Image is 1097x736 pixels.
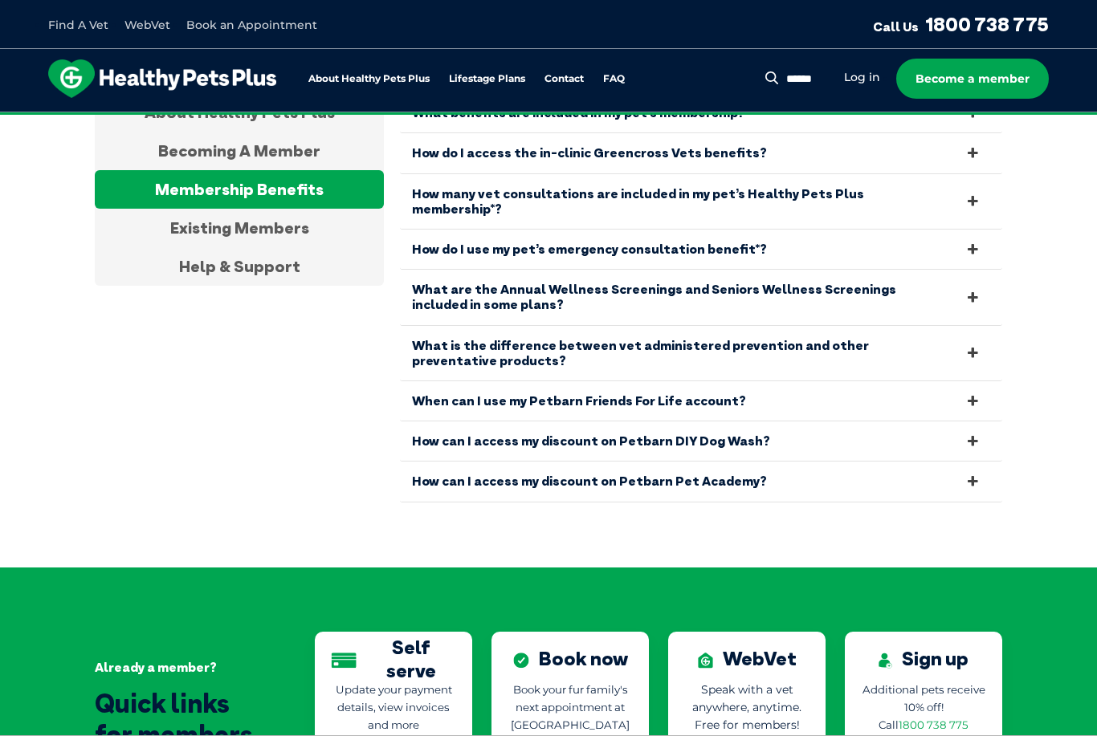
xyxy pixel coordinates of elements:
a: What are the Annual Wellness Screenings and Seniors Wellness Screenings included in some plans? [400,270,1002,324]
a: Call Us1800 738 775 [873,12,1049,36]
a: How can I access my discount on Petbarn Pet Academy? [400,462,1002,501]
a: WebVet [124,18,170,32]
img: Sign up [879,653,891,669]
img: hpp-logo [48,59,276,98]
div: WebVet [698,648,797,670]
a: About Healthy Pets Plus [308,74,430,84]
div: Self serve [331,648,456,670]
div: Becoming A Member [95,132,384,170]
button: Search [762,70,782,86]
a: Become a member [896,59,1049,99]
span: Update your payment details, view invoices and more [336,683,452,731]
div: Already a member? [95,660,267,675]
span: Call Us [873,18,919,35]
span: Proactive, preventative wellness program designed to keep your pet healthier and happier for longer [249,112,849,127]
div: Existing Members [95,209,384,247]
a: Contact [544,74,584,84]
div: Sign up [879,648,968,670]
a: 1800 738 775 [899,718,969,731]
a: How do I access the in-clinic Greencross Vets benefits? [400,133,1002,173]
a: FAQ [603,74,625,84]
a: Find A Vet [48,18,108,32]
div: Help & Support [95,247,384,286]
img: Self serve [331,653,357,669]
a: How can I access my discount on Petbarn DIY Dog Wash? [400,421,1002,461]
a: How many vet consultations are included in my pet’s Healthy Pets Plus membership*? [400,174,1002,229]
a: Lifestage Plans [449,74,525,84]
a: When can I use my Petbarn Friends For Life account? [400,381,1002,421]
span: Speak with a vet anywhere, anytime. [692,682,801,714]
a: How do I use my pet’s emergency consultation benefit*? [400,230,1002,269]
div: Book now [513,648,628,670]
div: Membership Benefits [95,170,384,209]
a: Log in [844,70,880,85]
span: Book your fur family's next appointment at [GEOGRAPHIC_DATA] [511,683,630,731]
span: Free for members! [695,718,800,732]
a: Book an Appointment [186,18,317,32]
img: Book now [513,653,529,669]
img: WebVet [698,653,713,669]
a: What is the difference between vet administered prevention and other preventative products? [400,326,1002,380]
span: Additional pets receive 10% off! Call [863,683,985,731]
